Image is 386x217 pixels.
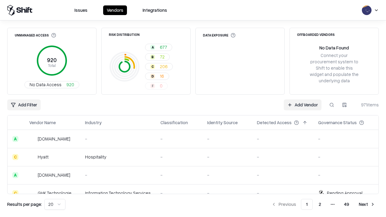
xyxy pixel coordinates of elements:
[30,81,62,88] span: No Data Access
[12,172,18,178] div: A
[318,119,357,126] div: Governance Status
[160,63,168,70] span: 206
[7,201,42,207] p: Results per page:
[85,172,151,178] div: -
[284,99,321,110] a: Add Vendor
[207,190,247,196] div: -
[29,154,35,160] img: Hyatt
[15,33,56,38] div: Unmanaged Access
[150,45,155,50] div: A
[38,172,70,178] div: [DOMAIN_NAME]
[160,154,198,160] div: -
[12,154,18,160] div: C
[327,190,362,196] div: Pending Approval
[150,74,155,79] div: D
[38,190,75,196] div: GHK Technologies Inc.
[355,199,379,210] button: Next
[47,57,57,63] tspan: 920
[29,119,56,126] div: Vendor Name
[85,154,151,160] div: Hospitality
[145,53,170,61] button: B72
[207,172,247,178] div: -
[85,190,151,196] div: Information Technology Services
[145,44,172,51] button: A677
[145,63,173,70] button: C206
[257,172,308,178] div: -
[7,99,41,110] button: Add Filter
[29,172,35,178] img: primesec.co.il
[301,199,313,210] button: 1
[71,5,91,15] button: Issues
[319,45,349,51] div: No Data Found
[314,199,326,210] button: 2
[38,136,70,142] div: [DOMAIN_NAME]
[160,73,164,79] span: 16
[12,190,18,196] div: C
[12,136,18,142] div: A
[339,199,354,210] button: 49
[160,190,198,196] div: -
[160,119,188,126] div: Classification
[150,64,155,69] div: C
[145,73,169,80] button: D16
[103,5,127,15] button: Vendors
[160,172,198,178] div: -
[355,102,379,108] div: 971 items
[160,44,167,50] span: 677
[24,81,79,88] button: No Data Access920
[38,154,49,160] div: Hyatt
[297,33,335,36] div: Offboarded Vendors
[257,190,308,196] div: -
[48,63,56,68] tspan: Total
[268,199,379,210] nav: pagination
[29,136,35,142] img: intrado.com
[207,154,247,160] div: -
[85,136,151,142] div: -
[109,33,140,36] div: Risk Distribution
[150,55,155,59] div: B
[309,52,359,84] div: Connect your procurement system to Shift to enable this widget and populate the underlying data
[318,172,374,178] div: -
[66,81,74,88] span: 920
[160,54,165,60] span: 72
[85,119,102,126] div: Industry
[318,136,374,142] div: -
[160,136,198,142] div: -
[257,154,308,160] div: -
[207,119,238,126] div: Identity Source
[257,119,292,126] div: Detected Access
[207,136,247,142] div: -
[318,154,374,160] div: -
[29,190,35,196] img: GHK Technologies Inc.
[257,136,308,142] div: -
[203,33,236,38] div: Data Exposure
[139,5,171,15] button: Integrations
